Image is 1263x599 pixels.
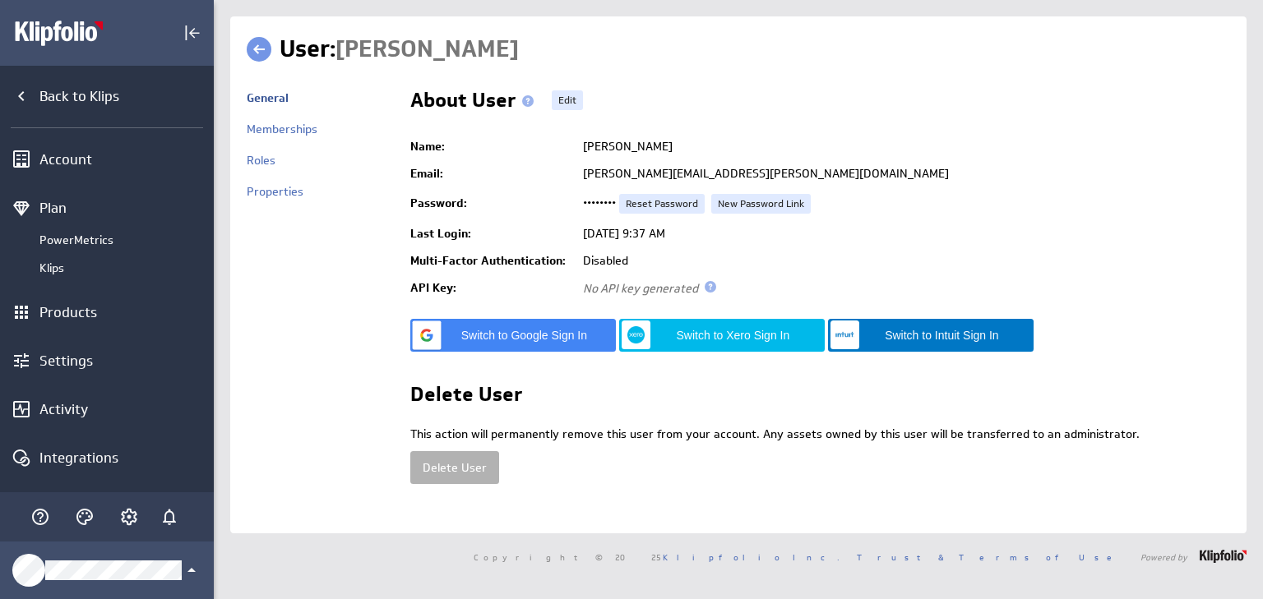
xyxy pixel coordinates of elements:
[39,303,210,321] div: Products
[39,400,210,418] div: Activity
[857,551,1123,563] a: Trust & Terms of Use
[575,133,1230,160] td: [PERSON_NAME]
[575,247,1230,274] td: Disabled
[39,199,210,217] div: Plan
[247,153,275,168] a: Roles
[410,319,616,352] button: Switch to Google Sign In
[711,194,811,214] a: New Password Link
[14,20,129,46] img: Klipfolio account logo
[71,503,99,531] div: Themes
[575,274,1230,302] td: No API key generated
[1140,553,1187,561] span: Powered by
[1200,550,1247,563] img: logo-footer.png
[115,503,143,531] div: Account and settings
[335,34,519,64] span: Anthony Stretten
[75,507,95,527] svg: Themes
[828,319,1034,352] button: Switch to Intuit Sign In
[247,184,303,199] a: Properties
[410,187,575,220] td: Password:
[26,503,54,531] div: Help
[247,90,289,105] a: General
[39,150,210,168] div: Account
[619,319,825,352] button: Switch to Xero Sign In
[410,426,1230,443] p: This action will permanently remove this user from your account. Any assets owned by this user wi...
[410,247,575,274] td: Multi-Factor Authentication:
[410,160,575,187] td: Email:
[39,352,210,370] div: Settings
[410,451,499,484] button: Delete User
[119,507,139,527] svg: Account and settings
[39,233,206,247] div: PowerMetrics
[155,503,183,531] div: Notifications
[247,122,317,136] a: Memberships
[410,133,575,160] td: Name:
[410,90,540,117] h2: About User
[619,194,705,214] a: Reset Password
[474,553,840,561] span: Copyright © 2025
[663,551,840,563] a: Klipfolio Inc.
[280,33,519,66] h1: User:
[583,226,665,241] span: [DATE] 9:37 AM
[575,160,1230,187] td: [PERSON_NAME][EMAIL_ADDRESS][PERSON_NAME][DOMAIN_NAME]
[178,19,206,47] div: Collapse
[552,90,583,110] a: Edit
[39,449,210,467] div: Integrations
[575,187,1230,220] td: ••••••••
[410,274,575,302] td: API Key:
[410,220,575,247] td: Last Login:
[39,260,206,275] div: Klips
[39,87,210,105] div: Back to Klips
[410,385,522,411] h2: Delete User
